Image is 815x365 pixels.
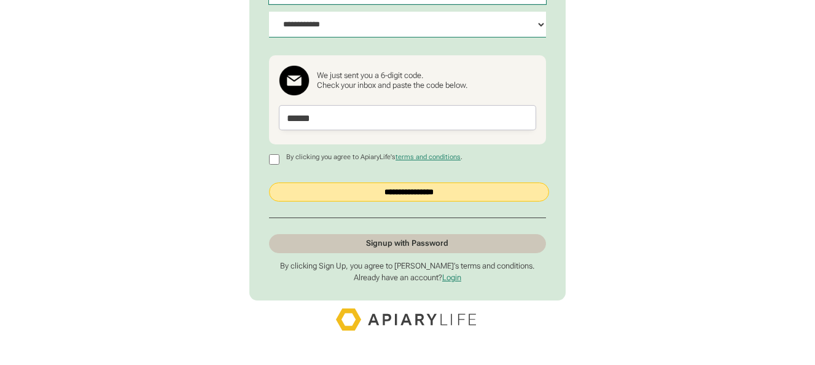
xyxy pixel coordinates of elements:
p: By clicking you agree to ApiaryLife's . [283,154,466,161]
a: terms and conditions [396,153,461,161]
a: Signup with Password [269,234,546,253]
div: We just sent you a 6-digit code. Check your inbox and paste the code below. [317,71,467,90]
a: Login [442,273,461,282]
p: By clicking Sign Up, you agree to [PERSON_NAME]’s terms and conditions. [269,261,546,271]
p: Already have an account? [269,273,546,283]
